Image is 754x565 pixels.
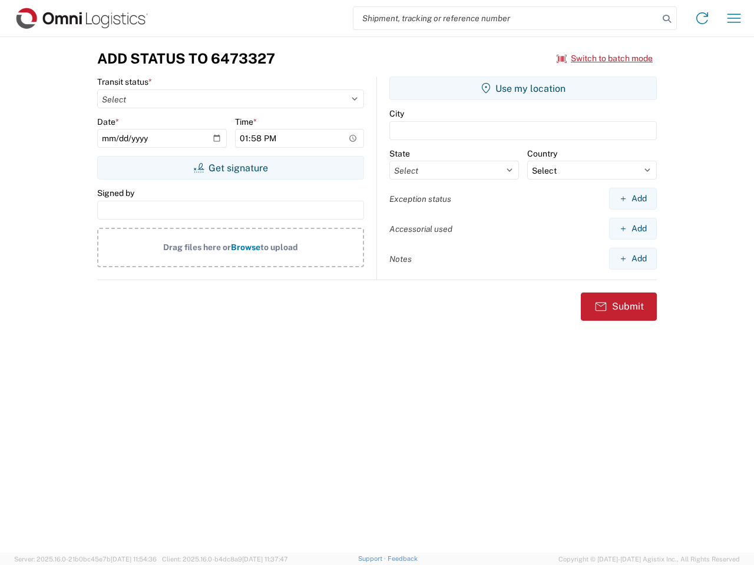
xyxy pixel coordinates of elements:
[389,254,412,264] label: Notes
[527,148,557,159] label: Country
[97,77,152,87] label: Transit status
[260,242,298,252] span: to upload
[97,117,119,127] label: Date
[388,555,418,562] a: Feedback
[97,188,134,198] label: Signed by
[389,148,410,159] label: State
[353,7,659,29] input: Shipment, tracking or reference number
[235,117,257,127] label: Time
[14,556,157,563] span: Server: 2025.16.0-21b0bc45e7b
[242,556,288,563] span: [DATE] 11:37:47
[581,293,657,321] button: Submit
[389,224,452,234] label: Accessorial used
[111,556,157,563] span: [DATE] 11:54:36
[389,108,404,119] label: City
[389,194,451,204] label: Exception status
[162,556,288,563] span: Client: 2025.16.0-b4dc8a9
[609,248,657,270] button: Add
[609,218,657,240] button: Add
[163,242,231,252] span: Drag files here or
[231,242,260,252] span: Browse
[389,77,657,100] button: Use my location
[558,554,740,564] span: Copyright © [DATE]-[DATE] Agistix Inc., All Rights Reserved
[97,50,275,67] h3: Add Status to 6473327
[557,49,653,68] button: Switch to batch mode
[97,156,364,180] button: Get signature
[358,555,388,562] a: Support
[609,188,657,210] button: Add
